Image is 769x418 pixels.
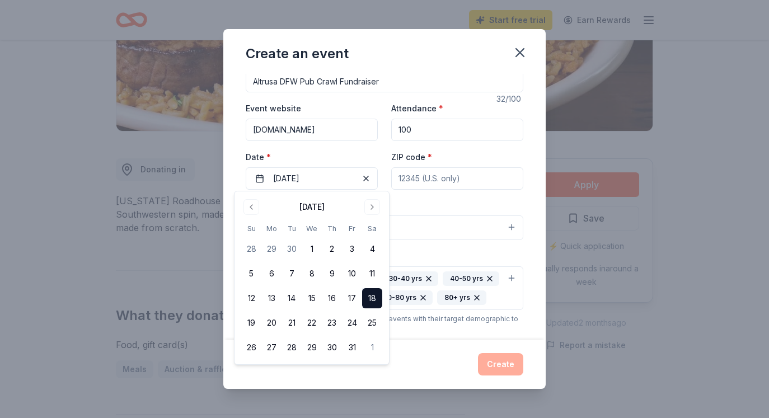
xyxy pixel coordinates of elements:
div: 80+ yrs [437,290,486,305]
th: Tuesday [282,223,302,234]
div: 40-50 yrs [443,271,499,286]
label: Event website [246,103,301,114]
button: 30 [282,239,302,259]
input: Spring Fundraiser [246,70,523,92]
th: Saturday [362,223,382,234]
th: Friday [342,223,362,234]
input: 20 [391,119,523,141]
div: [DATE] [299,200,325,214]
div: 32 /100 [496,92,523,106]
button: 19 [241,313,261,333]
button: 23 [322,313,342,333]
button: 15 [302,288,322,308]
button: Go to next month [364,199,380,215]
button: 21 [282,313,302,333]
label: Attendance [391,103,443,114]
th: Thursday [322,223,342,234]
label: Date [246,152,378,163]
button: 5 [241,264,261,284]
button: 18 [362,288,382,308]
div: 30-40 yrs [381,271,438,286]
th: Sunday [241,223,261,234]
button: 22 [302,313,322,333]
button: 29 [302,337,322,358]
button: 26 [241,337,261,358]
button: 24 [342,313,362,333]
button: 3 [342,239,362,259]
button: 6 [261,264,282,284]
button: 9 [322,264,342,284]
button: 14 [282,288,302,308]
button: 27 [261,337,282,358]
button: 30 [322,337,342,358]
input: https://www... [246,119,378,141]
button: 29 [261,239,282,259]
button: 8 [302,264,322,284]
button: 4 [362,239,382,259]
button: 28 [282,337,302,358]
button: 1 [302,239,322,259]
button: 20 [261,313,282,333]
div: 70-80 yrs [376,290,433,305]
button: 11 [362,264,382,284]
button: 12 [241,288,261,308]
button: 13 [261,288,282,308]
input: 12345 (U.S. only) [391,167,523,190]
button: 31 [342,337,362,358]
button: 16 [322,288,342,308]
th: Wednesday [302,223,322,234]
button: Go to previous month [243,199,259,215]
button: 2 [322,239,342,259]
button: 1 [362,337,382,358]
button: 10 [342,264,362,284]
button: 17 [342,288,362,308]
th: Monday [261,223,282,234]
button: 7 [282,264,302,284]
div: Create an event [246,45,349,63]
label: ZIP code [391,152,432,163]
button: 28 [241,239,261,259]
button: 25 [362,313,382,333]
button: [DATE] [246,167,378,190]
